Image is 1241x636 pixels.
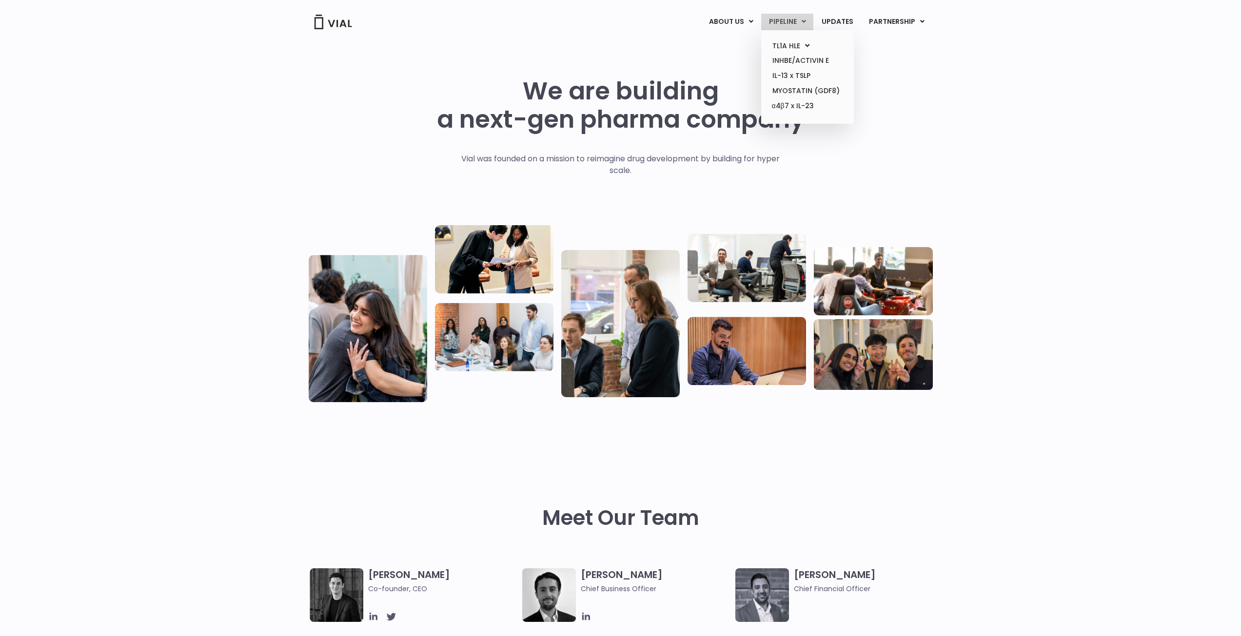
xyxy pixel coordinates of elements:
[451,153,790,176] p: Vial was founded on a mission to reimagine drug development by building for hyper scale.
[542,506,699,530] h2: Meet Our Team
[310,568,363,622] img: A black and white photo of a man in a suit attending a Summit.
[688,233,806,302] img: Three people working in an office
[765,53,850,68] a: INHBE/ACTIVIN E
[309,255,427,402] img: Vial Life
[522,568,576,622] img: A black and white photo of a man in a suit holding a vial.
[701,14,761,30] a: ABOUT USMenu Toggle
[688,317,806,385] img: Man working at a computer
[314,15,353,29] img: Vial Logo
[765,39,850,54] a: TL1A HLEMenu Toggle
[814,14,861,30] a: UPDATES
[765,83,850,98] a: MYOSTATIN (GDF8)
[581,568,730,594] h3: [PERSON_NAME]
[794,568,944,594] h3: [PERSON_NAME]
[561,250,680,397] img: Group of three people standing around a computer looking at the screen
[814,247,932,315] img: Group of people playing whirlyball
[581,583,730,594] span: Chief Business Officer
[794,583,944,594] span: Chief Financial Officer
[761,14,813,30] a: PIPELINEMenu Toggle
[861,14,932,30] a: PARTNERSHIPMenu Toggle
[437,77,805,134] h1: We are building a next-gen pharma company
[368,583,518,594] span: Co-founder, CEO
[435,225,553,293] img: Two people looking at a paper talking.
[765,98,850,114] a: α4β7 x IL-23
[368,568,518,594] h3: [PERSON_NAME]
[765,68,850,83] a: IL-13 x TSLP
[435,303,553,371] img: Eight people standing and sitting in an office
[814,319,932,390] img: Group of 3 people smiling holding up the peace sign
[735,568,789,622] img: Headshot of smiling man named Samir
